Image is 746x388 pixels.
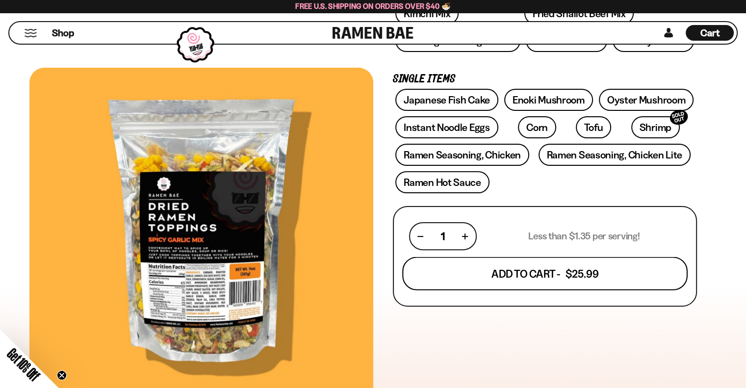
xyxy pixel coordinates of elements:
span: Cart [700,27,720,39]
a: Ramen Hot Sauce [395,171,489,193]
a: Instant Noodle Eggs [395,116,498,138]
p: Single Items [393,75,697,84]
a: Ramen Seasoning, Chicken [395,144,529,166]
div: SOLD OUT [668,108,690,127]
a: Ramen Seasoning, Chicken Lite [539,144,691,166]
a: Shop [52,25,74,41]
a: ShrimpSOLD OUT [631,116,680,138]
a: Enoki Mushroom [504,89,593,111]
button: Close teaser [57,370,67,380]
span: Get 10% Off [4,345,43,384]
span: Free U.S. Shipping on Orders over $40 🍜 [295,1,451,11]
a: Tofu [576,116,611,138]
button: Mobile Menu Trigger [24,29,37,37]
span: 1 [441,230,445,242]
div: Cart [686,22,734,44]
button: Add To Cart - $25.99 [402,257,688,290]
span: Shop [52,26,74,40]
a: Japanese Fish Cake [395,89,498,111]
a: Oyster Mushroom [599,89,694,111]
a: Corn [518,116,556,138]
p: Less than $1.35 per serving! [528,230,640,242]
